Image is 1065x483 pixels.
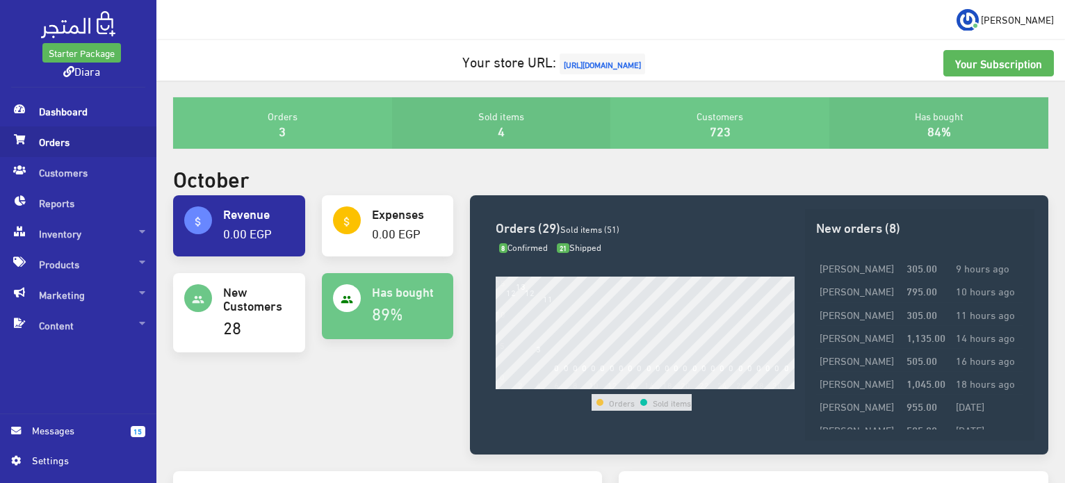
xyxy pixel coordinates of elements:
[498,119,505,142] a: 4
[518,379,523,389] div: 2
[499,238,548,255] span: Confirmed
[63,60,100,81] a: Diara
[710,119,731,142] a: 723
[816,302,903,325] td: [PERSON_NAME]
[372,297,403,327] a: 89%
[11,310,145,341] span: Content
[816,372,903,395] td: [PERSON_NAME]
[829,97,1048,149] div: Has bought
[816,349,903,372] td: [PERSON_NAME]
[644,379,654,389] div: 16
[557,243,569,254] span: 21
[11,249,145,279] span: Products
[717,379,727,389] div: 24
[554,379,559,389] div: 6
[662,379,672,389] div: 18
[589,379,599,389] div: 10
[573,379,578,389] div: 8
[11,279,145,310] span: Marketing
[42,43,121,63] a: Starter Package
[560,54,645,74] span: [URL][DOMAIN_NAME]
[223,311,241,341] a: 28
[11,423,145,452] a: 15 Messages
[907,375,945,391] strong: 1,045.00
[772,379,782,389] div: 30
[681,379,690,389] div: 20
[816,256,903,279] td: [PERSON_NAME]
[496,220,795,234] h3: Orders (29)
[372,206,443,220] h4: Expenses
[11,188,145,218] span: Reports
[372,221,421,244] a: 0.00 EGP
[536,379,541,389] div: 4
[32,452,133,468] span: Settings
[952,372,1023,395] td: 18 hours ago
[11,157,145,188] span: Customers
[907,260,937,275] strong: 305.00
[223,221,272,244] a: 0.00 EGP
[907,329,945,345] strong: 1,135.00
[952,325,1023,348] td: 14 hours ago
[952,418,1023,441] td: [DATE]
[907,398,937,414] strong: 955.00
[927,119,951,142] a: 84%
[754,379,764,389] div: 28
[816,395,903,418] td: [PERSON_NAME]
[907,422,937,437] strong: 505.00
[736,379,746,389] div: 26
[560,220,619,237] span: Sold items (51)
[952,349,1023,372] td: 16 hours ago
[608,394,635,411] td: Orders
[11,218,145,249] span: Inventory
[626,379,635,389] div: 14
[952,395,1023,418] td: [DATE]
[610,97,829,149] div: Customers
[952,302,1023,325] td: 11 hours ago
[11,126,145,157] span: Orders
[392,97,611,149] div: Sold items
[608,379,617,389] div: 12
[341,215,353,228] i: attach_money
[173,97,392,149] div: Orders
[32,423,120,438] span: Messages
[279,119,286,142] a: 3
[173,165,250,190] h2: October
[907,283,937,298] strong: 795.00
[41,11,115,38] img: .
[952,256,1023,279] td: 9 hours ago
[816,279,903,302] td: [PERSON_NAME]
[957,8,1054,31] a: ... [PERSON_NAME]
[957,9,979,31] img: ...
[816,220,1023,234] h3: New orders (8)
[372,284,443,298] h4: Has bought
[462,48,649,74] a: Your store URL:[URL][DOMAIN_NAME]
[995,388,1048,441] iframe: Drift Widget Chat Controller
[223,206,294,220] h4: Revenue
[11,96,145,126] span: Dashboard
[652,394,692,411] td: Sold items
[192,215,204,228] i: attach_money
[816,325,903,348] td: [PERSON_NAME]
[11,452,145,475] a: Settings
[816,418,903,441] td: [PERSON_NAME]
[907,352,937,368] strong: 505.00
[341,293,353,306] i: people
[907,306,937,322] strong: 305.00
[192,293,204,306] i: people
[952,279,1023,302] td: 10 hours ago
[699,379,709,389] div: 22
[943,50,1054,76] a: Your Subscription
[981,10,1054,28] span: [PERSON_NAME]
[557,238,601,255] span: Shipped
[131,426,145,437] span: 15
[223,284,294,312] h4: New Customers
[499,243,508,254] span: 8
